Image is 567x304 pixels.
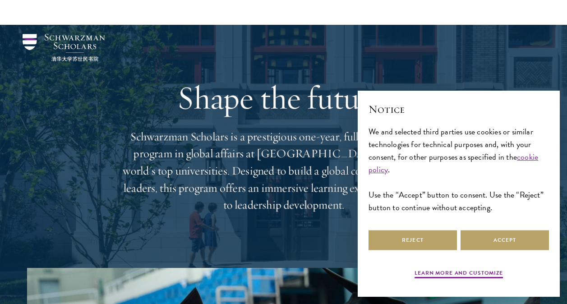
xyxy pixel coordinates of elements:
[369,151,538,175] a: cookie policy
[121,79,446,117] h1: Shape the future.
[369,230,457,250] button: Reject
[415,269,503,280] button: Learn more and customize
[23,34,105,61] img: Schwarzman Scholars
[369,125,549,214] div: We and selected third parties use cookies or similar technologies for technical purposes and, wit...
[461,230,549,250] button: Accept
[369,101,549,117] h2: Notice
[121,128,446,214] p: Schwarzman Scholars is a prestigious one-year, fully funded master’s program in global affairs at...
